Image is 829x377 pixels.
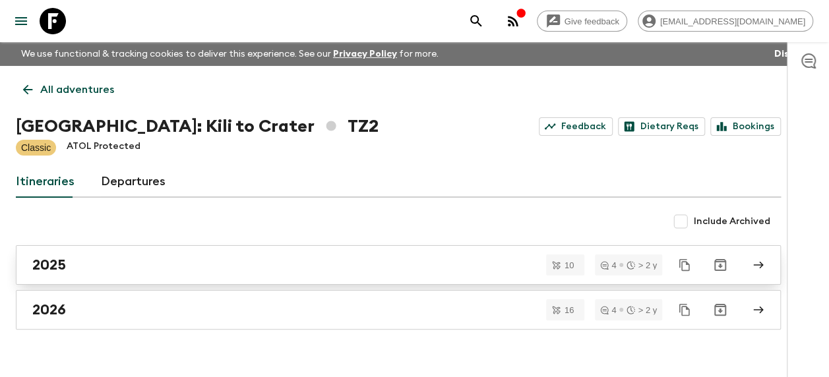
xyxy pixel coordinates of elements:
h1: [GEOGRAPHIC_DATA]: Kili to Crater TZ2 [16,113,379,140]
button: Duplicate [673,298,696,322]
button: Dismiss [771,45,813,63]
a: Feedback [539,117,613,136]
button: Archive [707,297,733,323]
div: > 2 y [627,306,657,314]
a: All adventures [16,76,121,103]
a: 2026 [16,290,781,330]
div: [EMAIL_ADDRESS][DOMAIN_NAME] [638,11,813,32]
button: Duplicate [673,253,696,277]
span: Give feedback [557,16,627,26]
span: [EMAIL_ADDRESS][DOMAIN_NAME] [653,16,813,26]
span: 16 [557,306,582,314]
a: 2025 [16,245,781,285]
a: Bookings [710,117,781,136]
a: Privacy Policy [333,49,397,59]
a: Departures [101,166,166,198]
a: Dietary Reqs [618,117,705,136]
p: We use functional & tracking cookies to deliver this experience. See our for more. [16,42,444,66]
h2: 2025 [32,256,66,274]
p: All adventures [40,82,114,98]
span: 10 [557,261,582,270]
button: Archive [707,252,733,278]
div: 4 [600,261,616,270]
div: 4 [600,306,616,314]
span: Include Archived [694,215,770,228]
a: Give feedback [537,11,627,32]
p: Classic [21,141,51,154]
h2: 2026 [32,301,66,318]
a: Itineraries [16,166,75,198]
button: search adventures [463,8,489,34]
p: ATOL Protected [67,140,140,156]
button: menu [8,8,34,34]
div: > 2 y [627,261,657,270]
